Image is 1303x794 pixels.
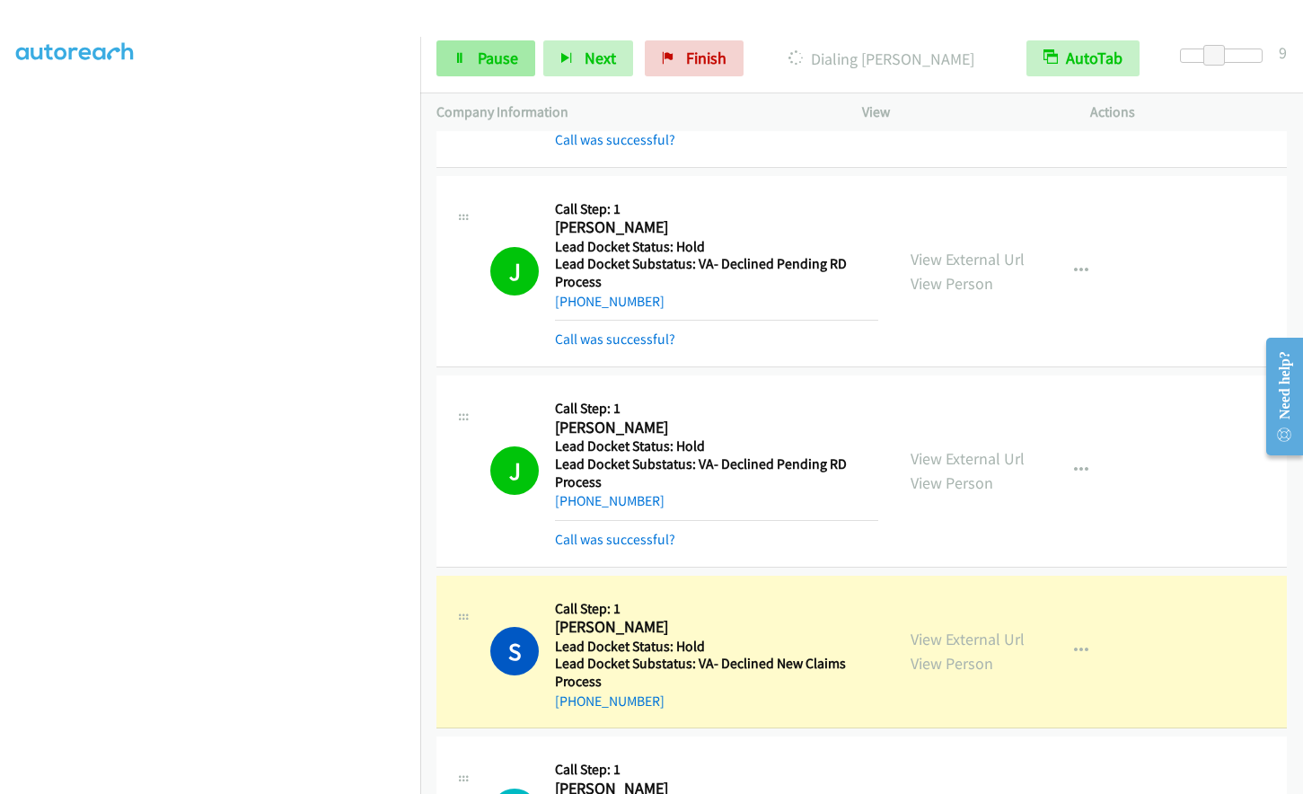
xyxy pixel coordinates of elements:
div: 9 [1279,40,1287,65]
a: [PHONE_NUMBER] [555,293,665,310]
h5: Lead Docket Substatus: VA- Declined New Claims Process [555,655,878,690]
h1: S [490,627,539,675]
a: [PHONE_NUMBER] [555,693,665,710]
p: View [862,101,1059,123]
iframe: Resource Center [1251,325,1303,468]
h5: Call Step: 1 [555,600,878,618]
h5: Call Step: 1 [555,400,878,418]
button: Next [543,40,633,76]
span: Pause [478,48,518,68]
button: AutoTab [1026,40,1140,76]
h5: Lead Docket Status: Hold [555,437,878,455]
a: Call was successful? [555,531,675,548]
h5: Lead Docket Status: Hold [555,238,878,256]
p: Company Information [436,101,830,123]
a: Finish [645,40,744,76]
a: View External Url [911,629,1025,649]
span: Finish [686,48,726,68]
a: Call was successful? [555,331,675,348]
h5: Call Step: 1 [555,200,878,218]
h5: Lead Docket Status: Hold [555,638,878,656]
h2: [PERSON_NAME] [555,217,871,238]
h1: J [490,446,539,495]
h5: Call Step: 1 [555,761,878,779]
h5: Lead Docket Substatus: VA- Declined Pending RD Process [555,255,878,290]
p: Dialing [PERSON_NAME] [768,47,994,71]
h2: [PERSON_NAME] [555,617,871,638]
a: Pause [436,40,535,76]
h1: J [490,247,539,296]
a: View Person [911,472,993,493]
a: View Person [911,273,993,294]
h5: Lead Docket Substatus: VA- Declined Pending RD Process [555,455,878,490]
a: View Person [911,653,993,674]
a: View External Url [911,249,1025,269]
a: [PHONE_NUMBER] [555,492,665,509]
p: Actions [1090,101,1287,123]
h2: [PERSON_NAME] [555,418,871,438]
span: Next [585,48,616,68]
a: Call was successful? [555,131,675,148]
a: View External Url [911,448,1025,469]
